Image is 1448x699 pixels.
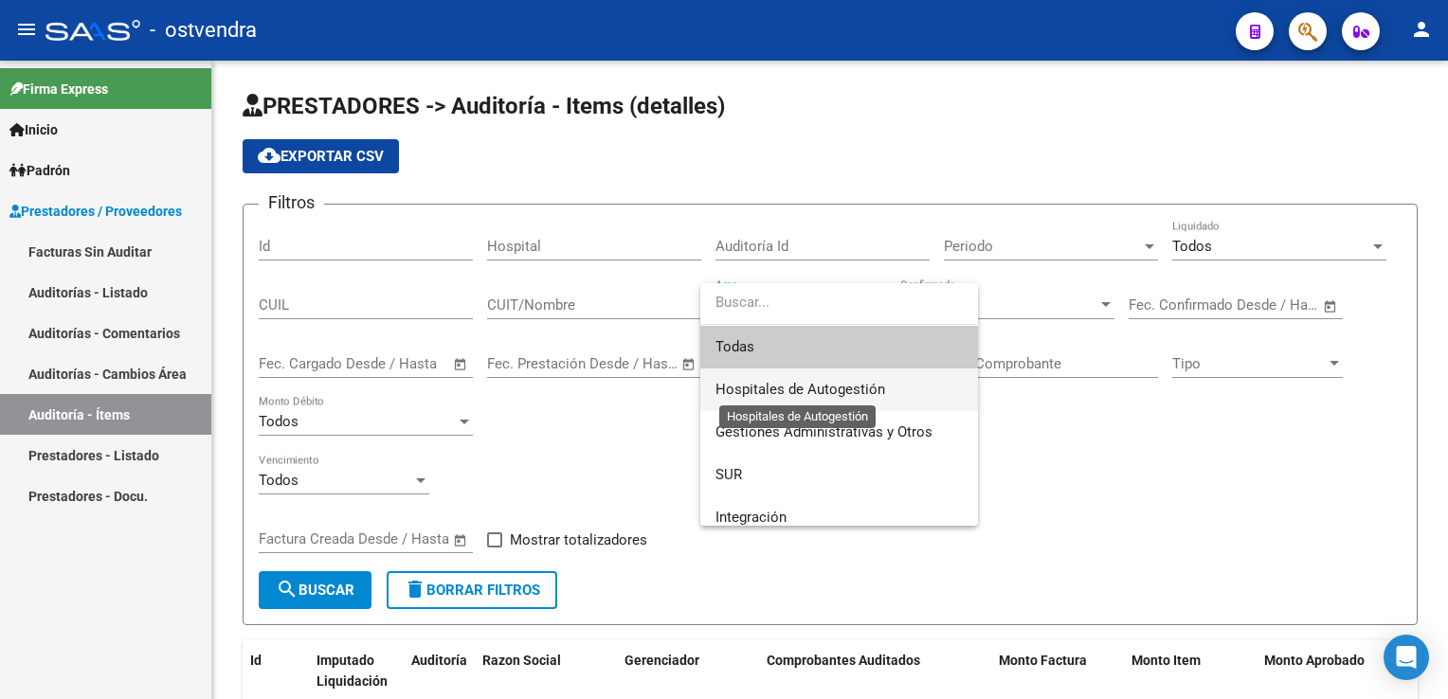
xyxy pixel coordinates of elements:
span: Gestiones Administrativas y Otros [715,423,932,440]
input: dropdown search [700,281,975,324]
span: Hospitales de Autogestión [715,381,885,398]
div: Open Intercom Messenger [1384,635,1429,680]
span: Todas [715,326,963,368]
span: Integración [715,509,787,526]
span: SUR [715,466,742,483]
